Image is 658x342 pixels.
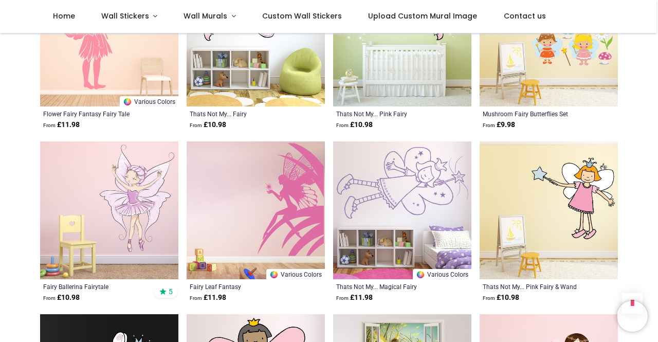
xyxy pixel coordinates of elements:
a: Various Colors [413,269,471,279]
a: Various Colors [120,96,178,106]
strong: £ 11.98 [43,120,80,130]
span: Custom Wall Stickers [262,11,342,21]
strong: £ 10.98 [43,293,80,303]
a: Thats Not My... Pink Fairy [336,110,442,118]
span: Wall Murals [184,11,227,21]
span: From [336,122,349,128]
img: Color Wheel [123,97,132,106]
span: From [336,295,349,301]
a: Fairy Ballerina Fairytale [43,282,149,291]
a: Fairy Leaf Fantasy [190,282,295,291]
iframe: Brevo live chat [617,301,648,332]
strong: £ 10.98 [336,120,373,130]
img: Thats Not My... Magical Fairy Childrens Wall Sticker [333,141,471,280]
a: Mushroom Fairy Butterflies Set [483,110,588,118]
span: Wall Stickers [101,11,149,21]
a: Thats Not My... Pink Fairy & Wand [483,282,588,291]
span: Upload Custom Mural Image [368,11,477,21]
span: Contact us [504,11,546,21]
span: From [190,122,202,128]
span: Home [53,11,75,21]
strong: £ 11.98 [336,293,373,303]
span: From [43,295,56,301]
img: Thats Not My... Pink Fairy & Wand Wall Sticker [480,141,618,280]
span: From [190,295,202,301]
span: 5 [169,287,173,296]
img: Color Wheel [269,270,279,279]
strong: £ 9.98 [483,120,515,130]
strong: £ 11.98 [190,293,226,303]
a: Various Colors [266,269,325,279]
a: Flower Fairy Fantasy Fairy Tale [43,110,149,118]
span: From [43,122,56,128]
a: Thats Not My... Fairy [190,110,295,118]
span: From [483,122,495,128]
a: Thats Not My... Magical Fairy Childrens [336,282,442,291]
img: Fairy Leaf Fantasy Wall Sticker [187,141,325,280]
img: Color Wheel [416,270,425,279]
img: Fairy Ballerina Fairytale Wall Sticker [40,141,178,280]
strong: £ 10.98 [190,120,226,130]
span: From [483,295,495,301]
strong: £ 10.98 [483,293,519,303]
